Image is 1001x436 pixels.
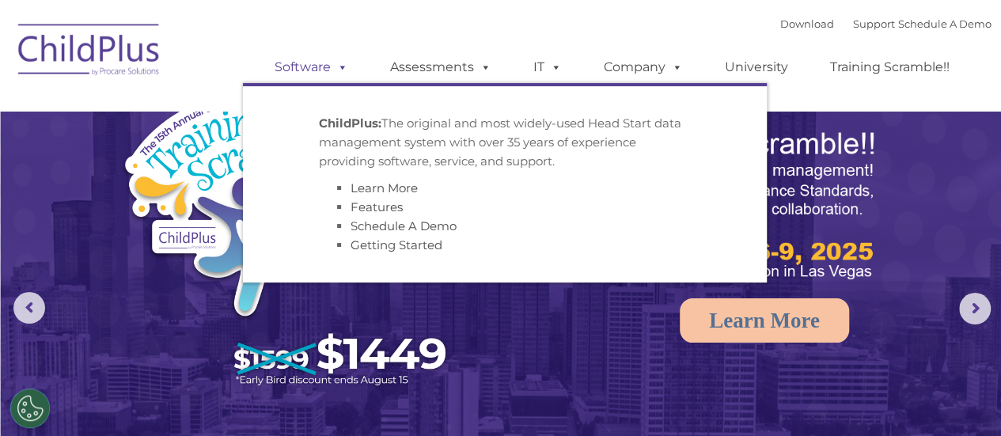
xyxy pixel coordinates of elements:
[780,17,834,30] a: Download
[518,51,578,83] a: IT
[814,51,965,83] a: Training Scramble!!
[220,169,287,181] span: Phone number
[853,17,895,30] a: Support
[780,17,992,30] font: |
[351,237,442,252] a: Getting Started
[10,13,169,92] img: ChildPlus by Procare Solutions
[351,218,457,233] a: Schedule A Demo
[10,389,50,428] button: Cookies Settings
[709,51,804,83] a: University
[374,51,507,83] a: Assessments
[898,17,992,30] a: Schedule A Demo
[351,180,418,195] a: Learn More
[351,199,403,214] a: Features
[588,51,699,83] a: Company
[319,116,381,131] strong: ChildPlus:
[319,114,691,171] p: The original and most widely-used Head Start data management system with over 35 years of experie...
[259,51,364,83] a: Software
[680,298,849,343] a: Learn More
[220,104,268,116] span: Last name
